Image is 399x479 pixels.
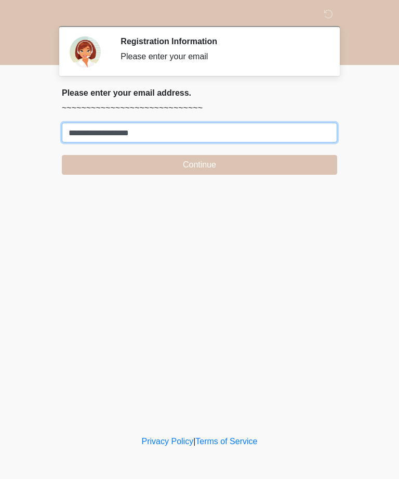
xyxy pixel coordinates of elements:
[51,8,65,21] img: Sm Skin La Laser Logo
[62,88,337,98] h2: Please enter your email address.
[70,36,101,68] img: Agent Avatar
[121,50,322,63] div: Please enter your email
[121,36,322,46] h2: Registration Information
[195,437,257,446] a: Terms of Service
[62,102,337,114] p: ~~~~~~~~~~~~~~~~~~~~~~~~~~~~~
[142,437,194,446] a: Privacy Policy
[62,155,337,175] button: Continue
[193,437,195,446] a: |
